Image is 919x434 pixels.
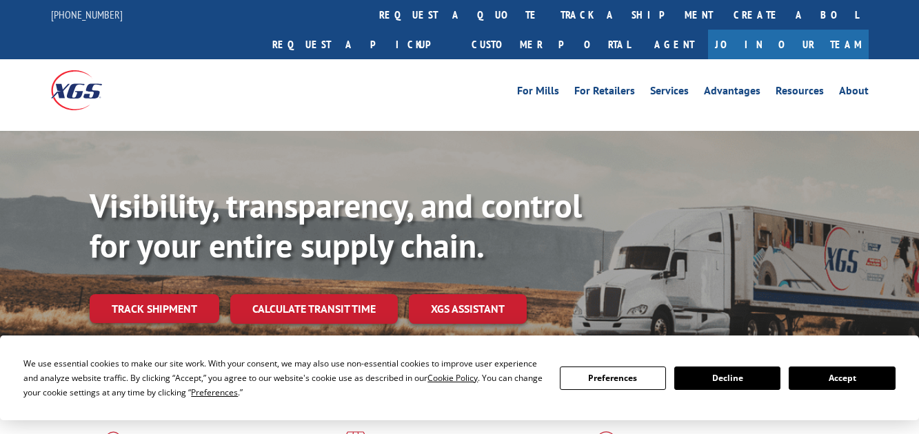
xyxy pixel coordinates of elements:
[90,184,582,267] b: Visibility, transparency, and control for your entire supply chain.
[704,85,760,101] a: Advantages
[674,366,780,390] button: Decline
[789,366,895,390] button: Accept
[640,30,708,59] a: Agent
[427,372,478,384] span: Cookie Policy
[191,386,238,398] span: Preferences
[650,85,689,101] a: Services
[51,8,123,21] a: [PHONE_NUMBER]
[708,30,869,59] a: Join Our Team
[560,366,666,390] button: Preferences
[409,294,527,324] a: XGS ASSISTANT
[90,294,219,323] a: Track shipment
[461,30,640,59] a: Customer Portal
[839,85,869,101] a: About
[517,85,559,101] a: For Mills
[23,356,543,400] div: We use essential cookies to make our site work. With your consent, we may also use non-essential ...
[574,85,635,101] a: For Retailers
[230,294,398,324] a: Calculate transit time
[776,85,824,101] a: Resources
[262,30,461,59] a: Request a pickup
